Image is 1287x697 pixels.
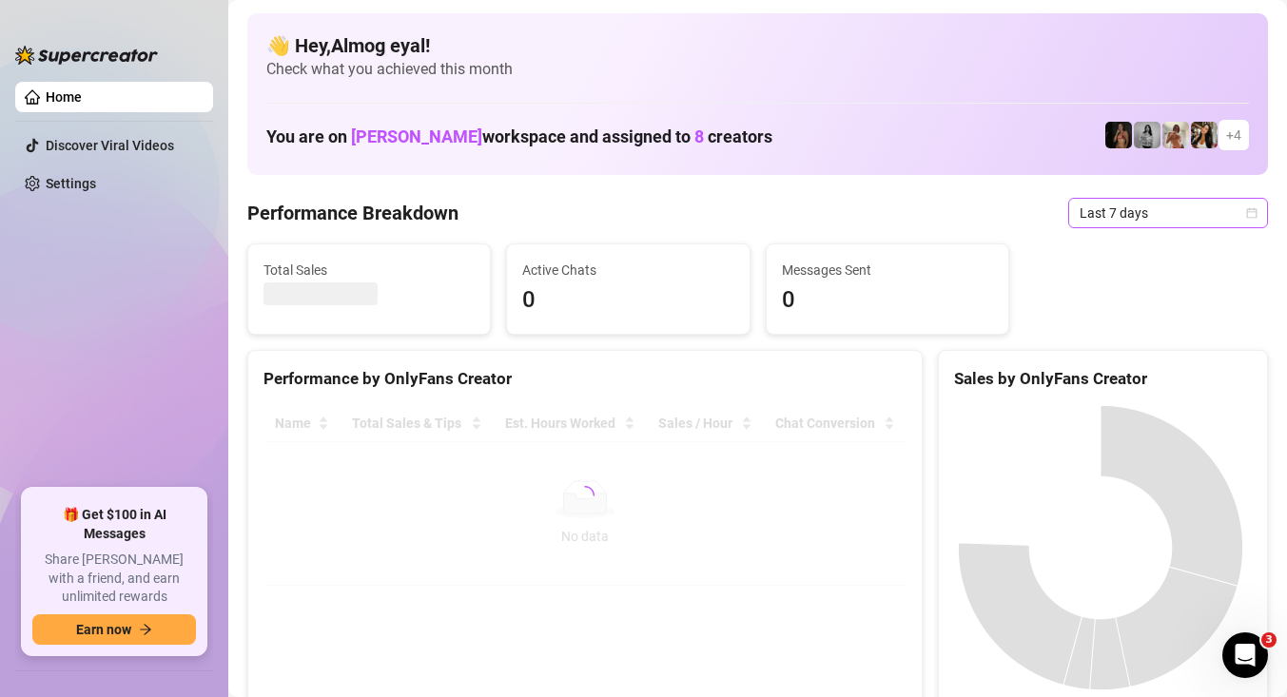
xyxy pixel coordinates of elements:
[954,366,1252,392] div: Sales by OnlyFans Creator
[263,260,475,281] span: Total Sales
[522,282,733,319] span: 0
[1222,632,1268,678] iframe: Intercom live chat
[32,506,196,543] span: 🎁 Get $100 in AI Messages
[351,126,482,146] span: [PERSON_NAME]
[522,260,733,281] span: Active Chats
[1080,199,1257,227] span: Last 7 days
[266,32,1249,59] h4: 👋 Hey, Almog eyal !
[1226,125,1241,145] span: + 4
[46,176,96,191] a: Settings
[1246,207,1258,219] span: calendar
[575,486,595,505] span: loading
[46,138,174,153] a: Discover Viral Videos
[266,59,1249,80] span: Check what you achieved this month
[76,622,131,637] span: Earn now
[694,126,704,146] span: 8
[1134,122,1160,148] img: A
[1261,632,1277,648] span: 3
[1105,122,1132,148] img: D
[1162,122,1189,148] img: Green
[782,282,993,319] span: 0
[247,200,458,226] h4: Performance Breakdown
[15,46,158,65] img: logo-BBDzfeDw.svg
[1191,122,1218,148] img: AD
[32,614,196,645] button: Earn nowarrow-right
[782,260,993,281] span: Messages Sent
[263,366,907,392] div: Performance by OnlyFans Creator
[32,551,196,607] span: Share [PERSON_NAME] with a friend, and earn unlimited rewards
[266,126,772,147] h1: You are on workspace and assigned to creators
[46,89,82,105] a: Home
[139,623,152,636] span: arrow-right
